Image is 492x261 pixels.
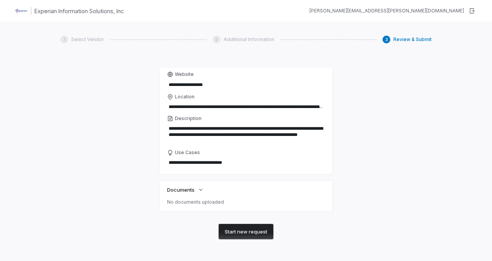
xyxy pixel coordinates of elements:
[165,183,206,197] button: Documents
[224,36,274,43] span: Additional Information
[167,199,325,205] p: No documents uploaded
[34,7,124,15] h1: Experian Information Solutions, Inc
[15,5,28,17] img: Clerk Logo
[219,224,273,239] button: Start new request
[383,36,390,43] div: 3
[175,71,194,77] span: Website
[167,123,325,146] textarea: Description
[60,36,68,43] div: 1
[393,36,432,43] span: Review & Submit
[167,101,325,112] input: Location
[309,8,464,14] div: [PERSON_NAME][EMAIL_ADDRESS][PERSON_NAME][DOMAIN_NAME]
[213,36,220,43] div: 2
[175,115,202,122] span: Description
[167,186,195,193] span: Documents
[167,79,312,90] input: Website
[175,94,195,100] span: Location
[167,157,325,168] textarea: Use Cases
[71,36,104,43] span: Select Vendor
[175,149,200,156] span: Use Cases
